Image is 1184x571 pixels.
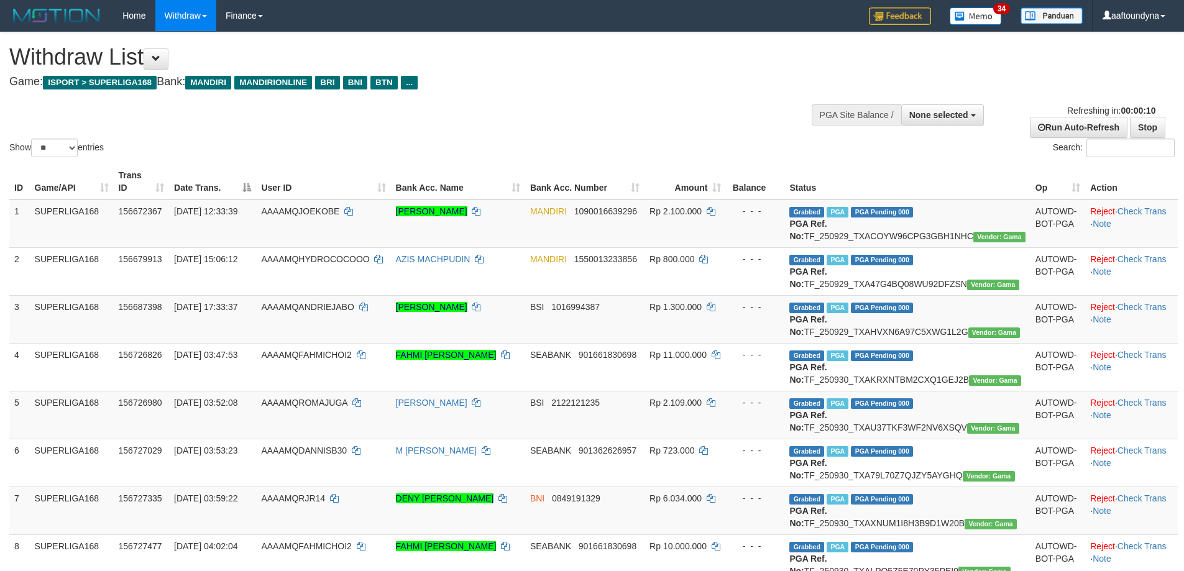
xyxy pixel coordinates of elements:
[789,458,827,480] b: PGA Ref. No:
[827,255,848,265] span: Marked by aafsengchandara
[174,541,237,551] span: [DATE] 04:02:04
[789,219,827,241] b: PGA Ref. No:
[9,6,104,25] img: MOTION_logo.png
[1090,493,1115,503] a: Reject
[965,519,1017,529] span: Vendor URL: https://trx31.1velocity.biz
[174,302,237,312] span: [DATE] 17:33:37
[30,295,114,343] td: SUPERLIGA168
[1117,254,1167,264] a: Check Trans
[1093,506,1111,516] a: Note
[261,350,351,360] span: AAAAMQFAHMICHOI2
[119,254,162,264] span: 156679913
[789,267,827,289] b: PGA Ref. No:
[119,302,162,312] span: 156687398
[649,302,702,312] span: Rp 1.300.000
[851,255,913,265] span: PGA Pending
[9,391,30,439] td: 5
[1117,541,1167,551] a: Check Trans
[851,542,913,552] span: PGA Pending
[30,247,114,295] td: SUPERLIGA168
[119,398,162,408] span: 156726980
[645,164,726,199] th: Amount: activate to sort column ascending
[789,350,824,361] span: Grabbed
[950,7,1002,25] img: Button%20Memo.svg
[1021,7,1083,24] img: panduan.png
[119,350,162,360] span: 156726826
[827,350,848,361] span: Marked by aafandaneth
[525,164,645,199] th: Bank Acc. Number: activate to sort column ascending
[1053,139,1175,157] label: Search:
[1093,219,1111,229] a: Note
[901,104,984,126] button: None selected
[1030,164,1085,199] th: Op: activate to sort column ascending
[1090,445,1115,455] a: Reject
[968,327,1021,338] span: Vendor URL: https://trx31.1velocity.biz
[343,76,367,89] span: BNI
[851,303,913,313] span: PGA Pending
[1090,206,1115,216] a: Reject
[1030,295,1085,343] td: AUTOWD-BOT-PGA
[551,398,600,408] span: Copy 2122121235 to clipboard
[649,398,702,408] span: Rp 2.109.000
[789,398,824,409] span: Grabbed
[530,493,544,503] span: BNI
[731,301,779,313] div: - - -
[784,391,1030,439] td: TF_250930_TXAU37TKF3WF2NV6XSQV
[119,541,162,551] span: 156727477
[396,302,467,312] a: [PERSON_NAME]
[969,375,1021,386] span: Vendor URL: https://trx31.1velocity.biz
[967,423,1019,434] span: Vendor URL: https://trx31.1velocity.biz
[731,349,779,361] div: - - -
[391,164,525,199] th: Bank Acc. Name: activate to sort column ascending
[261,254,369,264] span: AAAAMQHYDROCOCOOO
[530,302,544,312] span: BSI
[174,445,237,455] span: [DATE] 03:53:23
[30,199,114,248] td: SUPERLIGA168
[1085,343,1178,391] td: · ·
[731,444,779,457] div: - - -
[1121,106,1155,116] strong: 00:00:10
[1086,139,1175,157] input: Search:
[1030,486,1085,534] td: AUTOWD-BOT-PGA
[174,398,237,408] span: [DATE] 03:52:08
[396,350,497,360] a: FAHMI [PERSON_NAME]
[1030,247,1085,295] td: AUTOWD-BOT-PGA
[827,542,848,552] span: Marked by aafandaneth
[552,493,600,503] span: Copy 0849191329 to clipboard
[30,343,114,391] td: SUPERLIGA168
[1093,362,1111,372] a: Note
[31,139,78,157] select: Showentries
[30,486,114,534] td: SUPERLIGA168
[827,446,848,457] span: Marked by aafandaneth
[574,206,637,216] span: Copy 1090016639296 to clipboard
[1093,267,1111,276] a: Note
[261,541,351,551] span: AAAAMQFAHMICHOI2
[9,247,30,295] td: 2
[174,350,237,360] span: [DATE] 03:47:53
[530,206,567,216] span: MANDIRI
[649,206,702,216] span: Rp 2.100.000
[1085,199,1178,248] td: · ·
[1090,541,1115,551] a: Reject
[973,232,1026,242] span: Vendor URL: https://trx31.1velocity.biz
[851,207,913,217] span: PGA Pending
[1030,117,1127,138] a: Run Auto-Refresh
[1117,302,1167,312] a: Check Trans
[731,540,779,552] div: - - -
[234,76,312,89] span: MANDIRIONLINE
[1117,493,1167,503] a: Check Trans
[119,493,162,503] span: 156727335
[579,541,636,551] span: Copy 901661830698 to clipboard
[574,254,637,264] span: Copy 1550013233856 to clipboard
[789,542,824,552] span: Grabbed
[1085,247,1178,295] td: · ·
[784,199,1030,248] td: TF_250929_TXACOYW96CPG3GBH1NHC
[649,254,694,264] span: Rp 800.000
[827,494,848,505] span: Marked by aafnonsreyleab
[256,164,390,199] th: User ID: activate to sort column ascending
[119,206,162,216] span: 156672367
[1093,314,1111,324] a: Note
[396,541,497,551] a: FAHMI [PERSON_NAME]
[851,446,913,457] span: PGA Pending
[1090,398,1115,408] a: Reject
